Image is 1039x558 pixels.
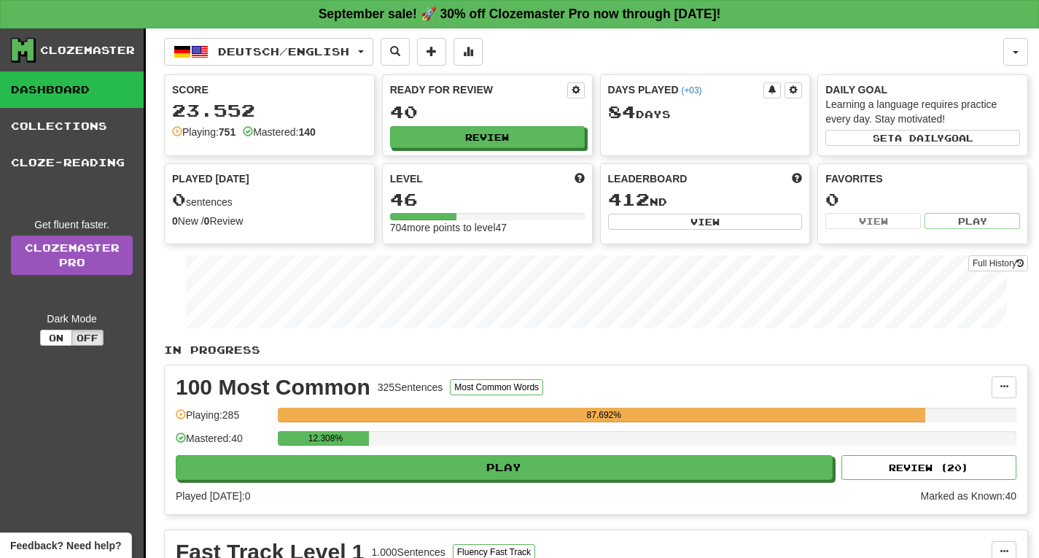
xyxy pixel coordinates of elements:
a: ClozemasterPro [11,236,133,275]
span: 0 [172,189,186,209]
button: Play [176,455,833,480]
div: Mastered: 40 [176,431,271,455]
div: 87.692% [282,408,925,422]
div: sentences [172,190,367,209]
span: This week in points, UTC [792,171,802,186]
span: Level [390,171,423,186]
span: 84 [608,101,636,122]
div: Mastered: [243,125,316,139]
span: Deutsch / English [218,45,349,58]
div: Favorites [825,171,1020,186]
strong: 140 [298,126,315,138]
button: Play [925,213,1020,229]
span: a daily [895,133,944,143]
button: Full History [968,255,1028,271]
div: Marked as Known: 40 [920,489,1016,503]
button: Deutsch/English [164,38,373,66]
div: Playing: 285 [176,408,271,432]
span: 412 [608,189,650,209]
button: View [608,214,803,230]
div: Clozemaster [40,43,135,58]
div: Score [172,82,367,97]
div: 100 Most Common [176,376,370,398]
div: Ready for Review [390,82,567,97]
div: Playing: [172,125,236,139]
strong: 0 [204,215,210,227]
div: 23.552 [172,101,367,120]
button: Off [71,330,104,346]
button: View [825,213,921,229]
strong: 751 [219,126,236,138]
div: 46 [390,190,585,209]
strong: 0 [172,215,178,227]
div: 40 [390,103,585,121]
button: Review [390,126,585,148]
div: New / Review [172,214,367,228]
div: 0 [825,190,1020,209]
button: Review (20) [841,455,1016,480]
button: More stats [454,38,483,66]
span: Score more points to level up [575,171,585,186]
div: 325 Sentences [378,380,443,395]
div: Dark Mode [11,311,133,326]
div: Learning a language requires practice every day. Stay motivated! [825,97,1020,126]
span: Open feedback widget [10,538,121,553]
span: Played [DATE] [172,171,249,186]
div: 704 more points to level 47 [390,220,585,235]
button: Add sentence to collection [417,38,446,66]
div: Daily Goal [825,82,1020,97]
span: Played [DATE]: 0 [176,490,250,502]
button: On [40,330,72,346]
div: Days Played [608,82,764,97]
span: Leaderboard [608,171,688,186]
button: Most Common Words [450,379,543,395]
a: (+03) [681,85,701,96]
div: Day s [608,103,803,122]
div: Get fluent faster. [11,217,133,232]
button: Search sentences [381,38,410,66]
div: nd [608,190,803,209]
p: In Progress [164,343,1028,357]
div: 12.308% [282,431,368,446]
button: Seta dailygoal [825,130,1020,146]
strong: September sale! 🚀 30% off Clozemaster Pro now through [DATE]! [319,7,721,21]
